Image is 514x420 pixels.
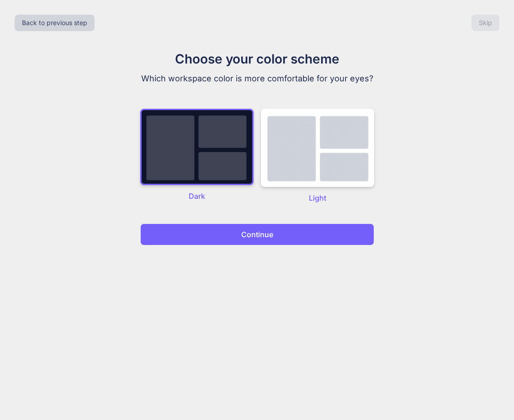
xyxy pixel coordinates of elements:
[241,229,273,240] p: Continue
[472,15,499,31] button: Skip
[15,15,95,31] button: Back to previous step
[104,49,411,69] h1: Choose your color scheme
[261,109,374,187] img: dark
[140,109,254,185] img: dark
[140,191,254,202] p: Dark
[261,192,374,203] p: Light
[140,223,374,245] button: Continue
[104,72,411,85] p: Which workspace color is more comfortable for your eyes?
